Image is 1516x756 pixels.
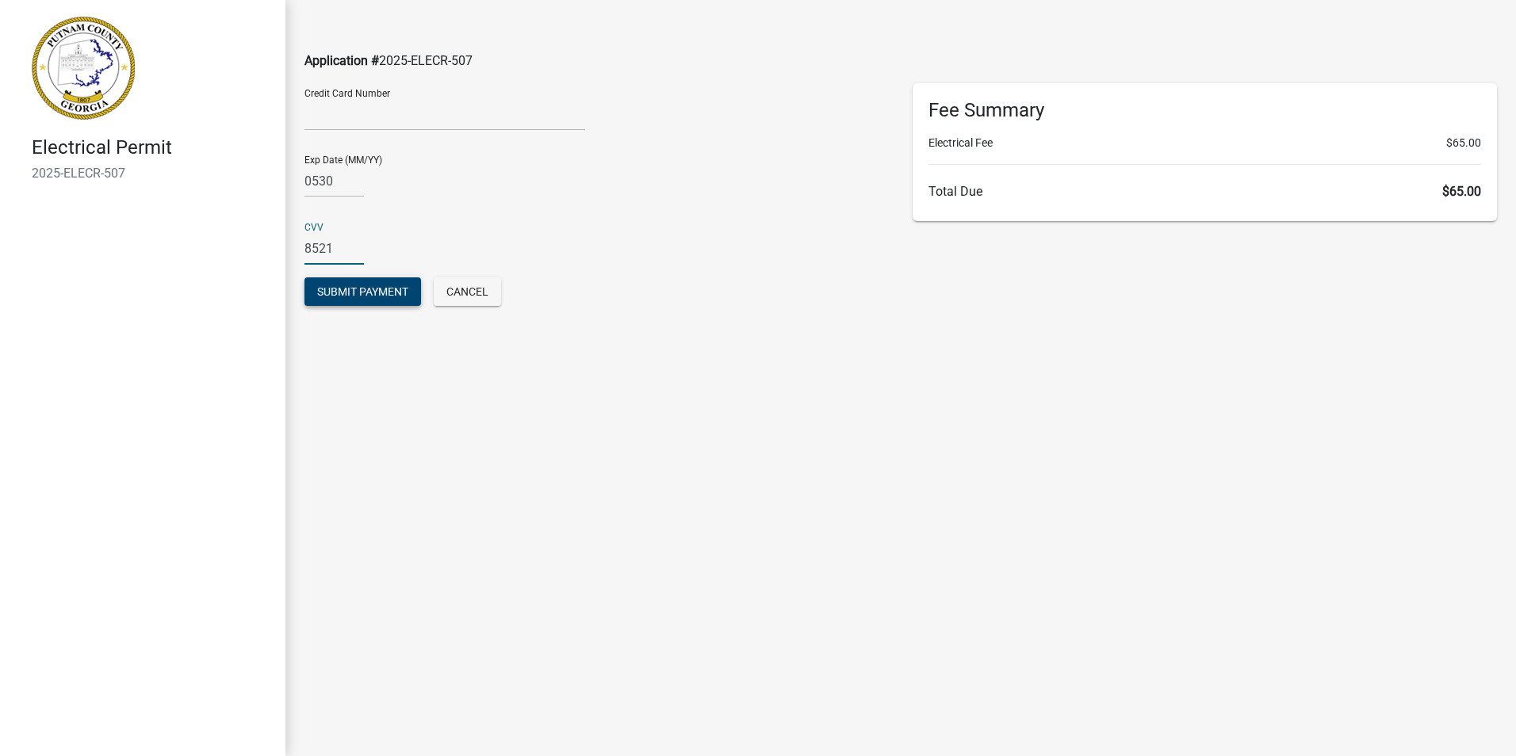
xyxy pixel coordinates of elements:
span: $65.00 [1442,184,1481,199]
h6: Fee Summary [928,99,1481,122]
span: Cancel [446,285,488,298]
span: $65.00 [1446,135,1481,151]
h6: 2025-ELECR-507 [32,166,273,181]
span: 2025-ELECR-507 [379,53,473,68]
button: Submit Payment [304,277,421,306]
label: Credit Card Number [304,89,390,98]
h6: Total Due [928,184,1481,199]
img: Putnam County, Georgia [32,17,135,120]
span: Submit Payment [317,285,408,298]
button: Cancel [434,277,501,306]
li: Electrical Fee [928,135,1481,151]
h4: Electrical Permit [32,136,273,159]
span: Application # [304,53,379,68]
